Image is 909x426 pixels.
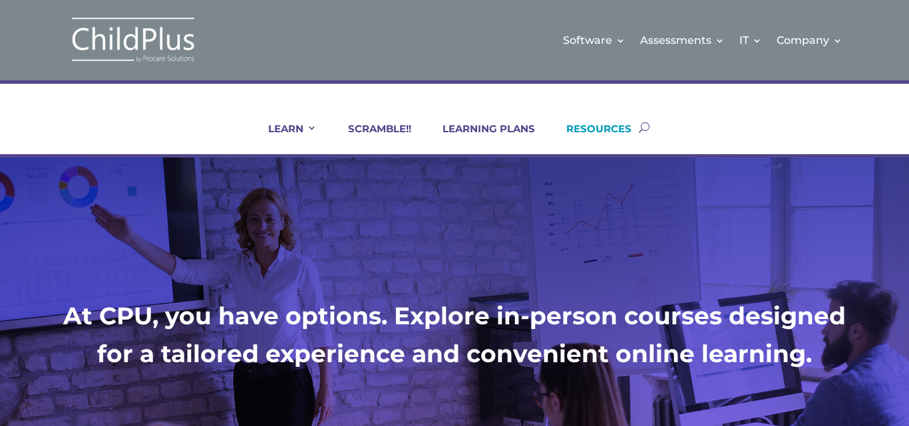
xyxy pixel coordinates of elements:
[777,13,842,67] a: Company
[331,122,411,154] a: SCRAMBLE!!
[252,122,317,154] a: LEARN
[563,13,626,67] a: Software
[45,300,863,338] h1: At CPU, you have options. Explore in-person courses designed
[739,13,762,67] a: IT
[550,122,632,154] a: RESOURCES
[426,122,535,154] a: LEARNING PLANS
[640,13,725,67] a: Assessments
[45,338,863,376] h1: for a tailored experience and convenient online learning.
